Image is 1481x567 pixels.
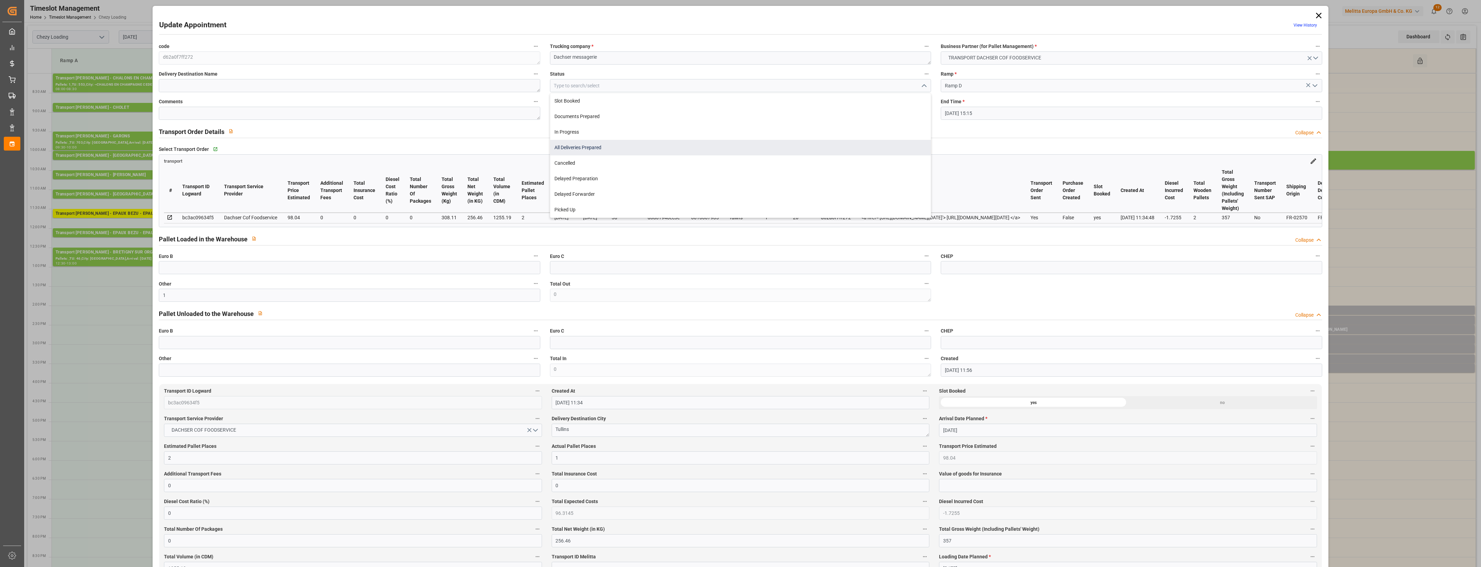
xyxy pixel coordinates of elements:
[248,232,261,245] button: View description
[1313,69,1322,78] button: Ramp *
[386,213,399,222] div: 0
[941,43,1037,50] span: Business Partner (for Pallet Management)
[1030,213,1052,222] div: Yes
[939,470,1002,478] span: Value of goods for Insurance
[939,415,987,422] span: Arrival Date Planned
[168,426,240,434] span: DACHSER COF FOODSERVICE
[531,251,540,260] button: Euro B
[550,327,564,335] span: Euro C
[224,125,238,138] button: View description
[1308,469,1317,478] button: Value of goods for Insurance
[918,80,929,91] button: close menu
[941,79,1322,92] input: Type to search/select
[164,158,182,163] a: transport
[941,364,1322,377] input: DD-MM-YYYY HH:MM
[920,442,929,451] button: Actual Pallet Places
[552,498,598,505] span: Total Expected Costs
[939,387,966,395] span: Slot Booked
[550,289,931,302] textarea: 0
[533,552,542,561] button: Total Volume (in CDM)
[922,326,931,335] button: Euro C
[552,470,597,478] span: Total Insurance Cost
[550,109,931,124] div: Documents Prepared
[159,20,226,31] h2: Update Appointment
[288,213,310,222] div: 98.04
[1313,42,1322,51] button: Business Partner (for Pallet Management) *
[552,553,596,560] span: Transport ID Melitta
[1313,354,1322,363] button: Created
[531,354,540,363] button: Other
[254,307,267,320] button: View description
[922,279,931,288] button: Total Out
[1294,23,1317,28] a: View History
[1057,168,1088,213] th: Purchase Order Created
[550,70,564,78] span: Status
[164,387,211,395] span: Transport ID Logward
[467,213,483,222] div: 256.46
[552,415,606,422] span: Delivery Destination City
[164,498,210,505] span: Diesel Cost Ratio (%)
[164,424,542,437] button: open menu
[939,526,1039,533] span: Total Gross Weight (Including Pallets' Weight)
[939,396,1128,409] div: yes
[531,69,540,78] button: Delivery Destination Name
[533,442,542,451] button: Estimated Pallet Places
[219,168,282,213] th: Transport Service Provider
[1309,80,1319,91] button: open menu
[550,280,570,288] span: Total Out
[533,525,542,534] button: Total Number Of Packages
[1295,129,1314,136] div: Collapse
[1128,396,1317,409] div: no
[550,253,564,260] span: Euro C
[164,168,177,213] th: #
[354,213,375,222] div: 0
[920,497,929,506] button: Total Expected Costs
[550,155,931,171] div: Cancelled
[941,327,953,335] span: CHEP
[1281,168,1313,213] th: Shipping Origin
[941,107,1322,120] input: DD-MM-YYYY HH:MM
[531,279,540,288] button: Other
[1308,414,1317,423] button: Arrival Date Planned *
[939,443,997,450] span: Transport Price Estimated
[552,526,605,533] span: Total Net Weight (in KG)
[177,168,219,213] th: Transport ID Logward
[550,202,931,218] div: Picked Up
[533,414,542,423] button: Transport Service Provider
[941,253,953,260] span: CHEP
[159,234,248,244] h2: Pallet Loaded in the Warehouse
[533,497,542,506] button: Diesel Cost Ratio (%)
[164,158,182,164] span: transport
[348,168,380,213] th: Total Insurance Cost
[920,414,929,423] button: Delivery Destination City
[282,168,315,213] th: Transport Price Estimated
[1088,168,1115,213] th: Slot Booked
[1254,213,1276,222] div: No
[1308,552,1317,561] button: Loading Date Planned *
[522,213,544,222] div: 2
[1313,97,1322,106] button: End Time *
[550,51,931,65] textarea: Dachser messagerie
[1160,168,1188,213] th: Diesel Incurred Cost
[550,186,931,202] div: Delayed Forwarder
[552,387,575,395] span: Created At
[922,354,931,363] button: Total In
[516,168,549,213] th: Estimated Pallet Places
[920,552,929,561] button: Transport ID Melitta
[159,253,173,260] span: Euro B
[550,140,931,155] div: All Deliveries Prepared
[380,168,405,213] th: Diesel Cost Ratio (%)
[159,309,254,318] h2: Pallet Unloaded to the Warehouse
[552,443,596,450] span: Actual Pallet Places
[1165,213,1183,222] div: -1.7255
[436,168,462,213] th: Total Gross Weight (Kg)
[164,526,223,533] span: Total Number Of Packages
[1063,213,1083,222] div: False
[1313,326,1322,335] button: CHEP
[1115,168,1160,213] th: Created At
[531,42,540,51] button: code
[159,355,171,362] span: Other
[920,525,929,534] button: Total Net Weight (in KG)
[1188,168,1217,213] th: Total Wooden Pallets
[493,213,511,222] div: 1255.19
